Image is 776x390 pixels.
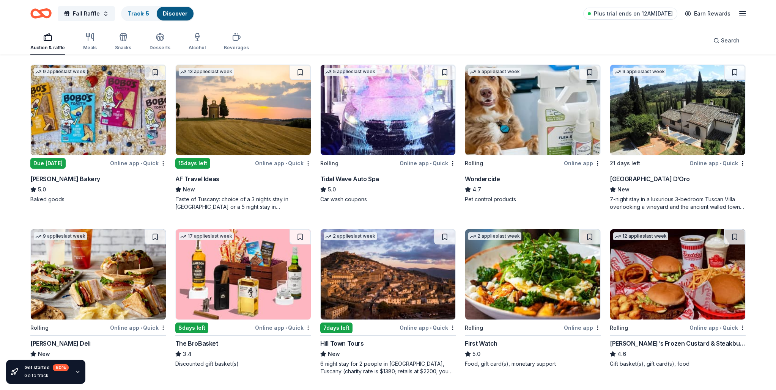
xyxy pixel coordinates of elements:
[320,360,456,375] div: 6 night stay for 2 people in [GEOGRAPHIC_DATA], Tuscany (charity rate is $1380; retails at $2200;...
[320,64,456,203] a: Image for Tidal Wave Auto Spa5 applieslast weekRollingOnline app•QuickTidal Wave Auto Spa5.0Car w...
[179,68,234,76] div: 13 applies last week
[176,65,311,155] img: Image for AF Travel Ideas
[140,160,142,166] span: •
[189,30,206,55] button: Alcohol
[58,6,115,21] button: Fall Raffle
[617,185,630,194] span: New
[189,45,206,51] div: Alcohol
[689,323,746,332] div: Online app Quick
[320,174,379,183] div: Tidal Wave Auto Spa
[320,339,364,348] div: Hill Town Tours
[175,339,218,348] div: The BroBasket
[30,196,166,203] div: Baked goods
[30,5,52,22] a: Home
[175,196,311,211] div: Taste of Tuscany: choice of a 3 nights stay in [GEOGRAPHIC_DATA] or a 5 night stay in [GEOGRAPHIC...
[465,229,600,320] img: Image for First Watch
[224,45,249,51] div: Beverages
[30,174,100,183] div: [PERSON_NAME] Bakery
[610,229,746,368] a: Image for Freddy's Frozen Custard & Steakburgers12 applieslast weekRollingOnline app•Quick[PERSON...
[150,30,170,55] button: Desserts
[328,349,340,359] span: New
[175,174,219,183] div: AF Travel Ideas
[31,229,166,320] img: Image for McAlister's Deli
[465,174,500,183] div: Wondercide
[465,323,483,332] div: Rolling
[610,323,628,332] div: Rolling
[472,185,481,194] span: 4.7
[31,65,166,155] img: Image for Bobo's Bakery
[465,196,601,203] div: Pet control products
[30,323,49,332] div: Rolling
[38,349,50,359] span: New
[121,6,194,21] button: Track· 5Discover
[610,65,745,155] img: Image for Villa Sogni D’Oro
[720,160,721,166] span: •
[400,323,456,332] div: Online app Quick
[321,65,456,155] img: Image for Tidal Wave Auto Spa
[610,159,640,168] div: 21 days left
[24,373,69,379] div: Go to track
[150,45,170,51] div: Desserts
[680,7,735,20] a: Earn Rewards
[328,185,336,194] span: 5.0
[707,33,746,48] button: Search
[30,45,65,51] div: Auction & raffle
[610,229,745,320] img: Image for Freddy's Frozen Custard & Steakburgers
[110,323,166,332] div: Online app Quick
[465,360,601,368] div: Food, gift card(s), monetary support
[594,9,673,18] span: Plus trial ends on 12AM[DATE]
[400,158,456,168] div: Online app Quick
[613,232,668,240] div: 12 applies last week
[430,325,431,331] span: •
[324,68,377,76] div: 5 applies last week
[73,9,100,18] span: Fall Raffle
[179,232,234,240] div: 17 applies last week
[175,229,311,368] a: Image for The BroBasket17 applieslast week8days leftOnline app•QuickThe BroBasket3.4Discounted gi...
[24,364,69,371] div: Get started
[468,232,521,240] div: 2 applies last week
[689,158,746,168] div: Online app Quick
[465,339,497,348] div: First Watch
[128,10,149,17] a: Track· 5
[183,349,192,359] span: 3.4
[175,323,208,333] div: 8 days left
[610,339,746,348] div: [PERSON_NAME]'s Frozen Custard & Steakburgers
[175,158,210,169] div: 15 days left
[465,65,600,155] img: Image for Wondercide
[610,174,690,183] div: [GEOGRAPHIC_DATA] D’Oro
[321,229,456,320] img: Image for Hill Town Tours
[320,229,456,375] a: Image for Hill Town Tours 2 applieslast week7days leftOnline app•QuickHill Town ToursNew6 night s...
[34,68,87,76] div: 9 applies last week
[285,325,287,331] span: •
[721,36,740,45] span: Search
[468,68,521,76] div: 5 applies last week
[30,158,66,169] div: Due [DATE]
[472,349,480,359] span: 5.0
[224,30,249,55] button: Beverages
[30,339,91,348] div: [PERSON_NAME] Deli
[163,10,187,17] a: Discover
[115,45,131,51] div: Snacks
[430,160,431,166] span: •
[176,229,311,320] img: Image for The BroBasket
[255,323,311,332] div: Online app Quick
[30,229,166,368] a: Image for McAlister's Deli9 applieslast weekRollingOnline app•Quick[PERSON_NAME] DeliNewFood, gif...
[285,160,287,166] span: •
[465,229,601,368] a: Image for First Watch2 applieslast weekRollingOnline appFirst Watch5.0Food, gift card(s), monetar...
[255,158,311,168] div: Online app Quick
[30,30,65,55] button: Auction & raffle
[320,323,353,333] div: 7 days left
[610,196,746,211] div: 7-night stay in a luxurious 3-bedroom Tuscan Villa overlooking a vineyard and the ancient walled ...
[465,64,601,203] a: Image for Wondercide5 applieslast weekRollingOnline appWondercide4.7Pet control products
[720,325,721,331] span: •
[110,158,166,168] div: Online app Quick
[83,30,97,55] button: Meals
[617,349,626,359] span: 4.6
[115,30,131,55] button: Snacks
[320,196,456,203] div: Car wash coupons
[38,185,46,194] span: 5.0
[583,8,677,20] a: Plus trial ends on 12AM[DATE]
[183,185,195,194] span: New
[83,45,97,51] div: Meals
[140,325,142,331] span: •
